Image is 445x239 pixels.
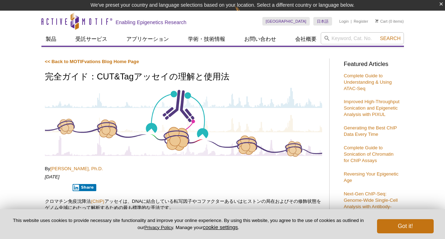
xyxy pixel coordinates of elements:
[11,217,365,231] p: This website uses cookies to provide necessary site functionality and improve your online experie...
[122,32,173,46] a: アプリケーション
[240,32,280,46] a: お問い合わせ
[344,125,397,137] a: Generating the Best ChIP Data Every Time
[73,184,96,191] button: Share
[344,191,398,222] a: Next-Gen ChIP-Seq: Genome-Wide Single-Cell Analysis with Antibody-Guided Chromatin Tagmentation M...
[262,17,310,26] a: [GEOGRAPHIC_DATA]
[45,59,139,64] a: << Back to MOTIFvations Blog Home Page
[344,171,399,183] a: Reversing Your Epigenetic Age
[380,35,400,41] span: Search
[375,19,378,23] img: Your Cart
[344,73,392,91] a: Complete Guide to Understanding & Using ATAC-Seq
[377,219,434,233] button: Got it!
[339,19,349,24] a: Login
[291,32,321,46] a: 会社概要
[235,5,254,22] img: Change Here
[50,166,103,171] a: [PERSON_NAME], Ph.D.
[116,19,187,26] h2: Enabling Epigenetics Research
[351,17,352,26] li: |
[41,32,61,46] a: 製品
[321,32,404,44] input: Keyword, Cat. No.
[344,61,400,67] h3: Featured Articles
[203,224,238,230] button: cookie settings
[45,72,322,82] h1: 完全ガイド：CUT&Tagアッセイの理解と使用法
[378,35,403,41] button: Search
[354,19,368,24] a: Register
[344,145,394,163] a: Complete Guide to Sonication of Chromatin for ChIP Assays
[375,19,388,24] a: Cart
[45,174,60,179] em: [DATE]
[45,87,322,157] img: Antibody-Based Tagmentation Notes
[344,99,400,117] a: Improved High-Throughput Sonication and Epigenetic Analysis with PIXUL
[144,225,173,230] a: Privacy Policy
[375,17,404,26] li: (0 items)
[184,32,229,46] a: 学術・技術情報
[71,32,112,46] a: 受託サービス
[91,199,104,204] a: (ChIP)
[45,198,322,211] p: クロマチン免疫沈降法 アッセイは、DNAに結合している転写因子やコファクターあるいはヒストンの局在およびその修飾状態をゲノム全域にわたって解析するための最も標準的な手法です。
[45,184,68,191] iframe: X Post Button
[45,166,322,172] p: By
[313,17,332,26] a: 日本語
